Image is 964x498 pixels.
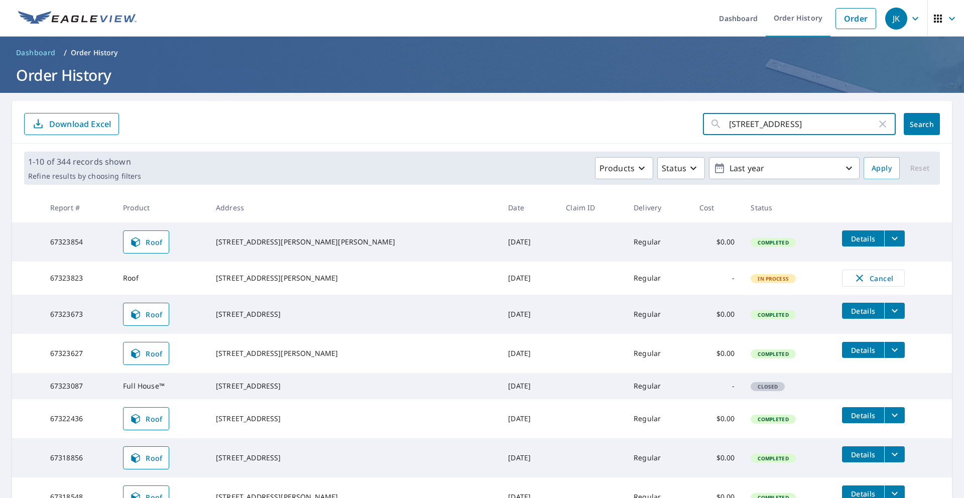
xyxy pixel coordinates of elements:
td: 67318856 [42,438,115,477]
td: Regular [626,399,691,438]
a: Roof [123,446,169,469]
div: [STREET_ADDRESS][PERSON_NAME] [216,273,492,283]
td: Regular [626,373,691,399]
div: JK [885,8,907,30]
button: Products [595,157,653,179]
button: filesDropdownBtn-67322436 [884,407,905,423]
p: Products [599,162,635,174]
th: Report # [42,193,115,222]
input: Address, Report #, Claim ID, etc. [729,110,877,138]
span: Roof [130,236,163,248]
td: [DATE] [500,262,558,295]
span: Closed [752,383,784,390]
td: [DATE] [500,373,558,399]
td: 67323673 [42,295,115,334]
span: Roof [130,413,163,425]
td: [DATE] [500,334,558,373]
td: $0.00 [691,222,743,262]
th: Status [743,193,834,222]
span: Apply [872,162,892,175]
span: In Process [752,275,795,282]
a: Roof [123,342,169,365]
td: Regular [626,222,691,262]
span: Roof [130,347,163,359]
span: Cancel [853,272,894,284]
th: Product [115,193,208,222]
p: Status [662,162,686,174]
td: 67323854 [42,222,115,262]
h1: Order History [12,65,952,85]
button: detailsBtn-67323854 [842,230,884,246]
button: Search [904,113,940,135]
div: [STREET_ADDRESS] [216,309,492,319]
td: $0.00 [691,334,743,373]
a: Dashboard [12,45,60,61]
th: Cost [691,193,743,222]
button: filesDropdownBtn-67323673 [884,303,905,319]
span: Dashboard [16,48,56,58]
td: [DATE] [500,438,558,477]
span: Roof [130,308,163,320]
button: Cancel [842,270,905,287]
td: Regular [626,334,691,373]
td: 67323087 [42,373,115,399]
img: EV Logo [18,11,137,26]
a: Roof [123,407,169,430]
a: Roof [123,230,169,254]
td: 67323627 [42,334,115,373]
span: Details [848,306,878,316]
button: detailsBtn-67323627 [842,342,884,358]
button: Status [657,157,705,179]
span: Completed [752,311,794,318]
p: Download Excel [49,118,111,130]
td: - [691,262,743,295]
button: detailsBtn-67318856 [842,446,884,462]
span: Roof [130,452,163,464]
td: Roof [115,262,208,295]
span: Details [848,450,878,459]
div: [STREET_ADDRESS][PERSON_NAME][PERSON_NAME] [216,237,492,247]
span: Details [848,411,878,420]
div: [STREET_ADDRESS] [216,381,492,391]
div: [STREET_ADDRESS][PERSON_NAME] [216,348,492,358]
td: Regular [626,295,691,334]
th: Delivery [626,193,691,222]
div: [STREET_ADDRESS] [216,453,492,463]
td: Full House™ [115,373,208,399]
a: Roof [123,303,169,326]
span: Completed [752,350,794,357]
p: Last year [726,160,843,177]
td: 67323823 [42,262,115,295]
span: Completed [752,239,794,246]
button: filesDropdownBtn-67323854 [884,230,905,246]
span: Completed [752,455,794,462]
td: $0.00 [691,438,743,477]
p: 1-10 of 344 records shown [28,156,141,168]
td: Regular [626,438,691,477]
a: Order [835,8,876,29]
span: Details [848,345,878,355]
div: [STREET_ADDRESS] [216,414,492,424]
td: Regular [626,262,691,295]
td: [DATE] [500,222,558,262]
button: Apply [864,157,900,179]
button: detailsBtn-67323673 [842,303,884,319]
td: [DATE] [500,399,558,438]
span: Search [912,119,932,129]
button: Download Excel [24,113,119,135]
td: $0.00 [691,295,743,334]
button: filesDropdownBtn-67318856 [884,446,905,462]
td: [DATE] [500,295,558,334]
span: Completed [752,416,794,423]
th: Date [500,193,558,222]
nav: breadcrumb [12,45,952,61]
th: Address [208,193,500,222]
td: $0.00 [691,399,743,438]
li: / [64,47,67,59]
p: Order History [71,48,118,58]
button: Last year [709,157,860,179]
button: detailsBtn-67322436 [842,407,884,423]
td: - [691,373,743,399]
p: Refine results by choosing filters [28,172,141,181]
th: Claim ID [558,193,626,222]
